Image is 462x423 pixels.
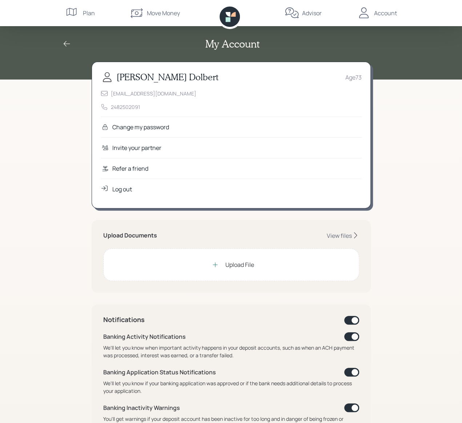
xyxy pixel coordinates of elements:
div: We'll let you know if your banking application was approved or if the bank needs additional detai... [103,379,359,395]
div: Upload File [225,260,254,269]
div: Banking Activity Notifications [103,332,186,341]
div: Invite your partner [112,143,161,152]
div: Banking Inactivity Warnings [103,403,180,412]
div: Refer a friend [112,164,148,173]
div: Age 73 [345,73,362,82]
div: We'll let you know when important activity happens in your deposit accounts, such as when an ACH ... [103,344,359,359]
div: 2482502091 [111,103,140,111]
div: Advisor [302,9,322,17]
h3: [PERSON_NAME] Dolbert [117,72,218,82]
div: Banking Application Status Notifications [103,368,216,377]
h5: Upload Documents [103,232,157,239]
div: [EMAIL_ADDRESS][DOMAIN_NAME] [111,90,196,97]
h2: My Account [205,38,260,50]
div: Plan [83,9,95,17]
div: Account [374,9,397,17]
div: Move Money [147,9,180,17]
h4: Notifications [103,316,145,324]
div: View files [327,232,352,240]
div: Log out [112,185,132,194]
div: Change my password [112,123,169,131]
